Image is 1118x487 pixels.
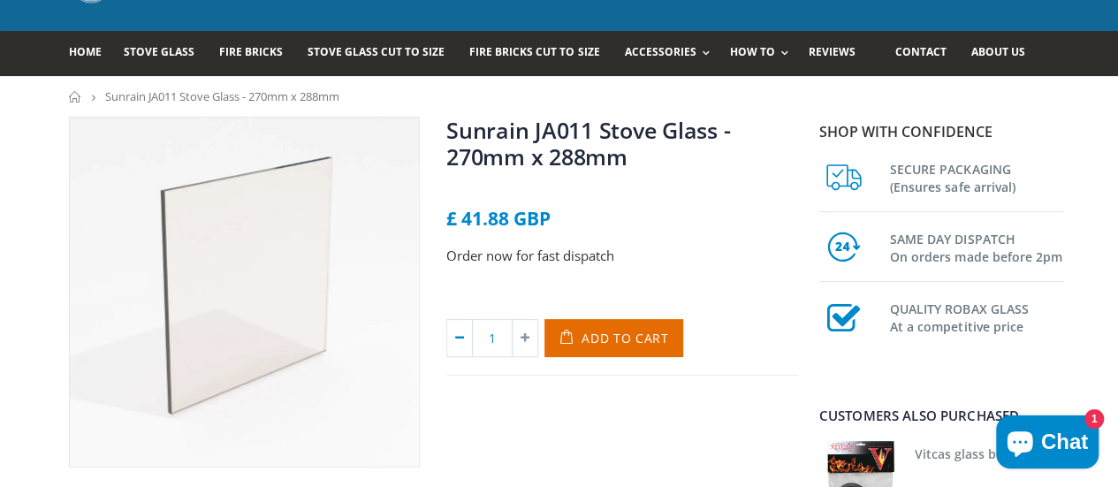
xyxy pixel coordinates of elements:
[819,409,1063,422] div: Customers also purchased...
[446,246,798,266] p: Order now for fast dispatch
[809,44,856,59] span: Reviews
[582,330,669,346] span: Add to Cart
[469,31,612,76] a: Fire Bricks Cut To Size
[890,227,1063,266] h3: SAME DAY DISPATCH On orders made before 2pm
[308,44,445,59] span: Stove Glass Cut To Size
[991,415,1104,473] inbox-online-store-chat: Shopify online store chat
[890,297,1063,336] h3: QUALITY ROBAX GLASS At a competitive price
[219,44,283,59] span: Fire Bricks
[730,44,775,59] span: How To
[894,31,959,76] a: Contact
[730,31,797,76] a: How To
[105,88,339,104] span: Sunrain JA011 Stove Glass - 270mm x 288mm
[544,319,683,357] button: Add to Cart
[308,31,458,76] a: Stove Glass Cut To Size
[219,31,296,76] a: Fire Bricks
[69,31,115,76] a: Home
[890,157,1063,196] h3: SECURE PACKAGING (Ensures safe arrival)
[624,31,718,76] a: Accessories
[124,44,194,59] span: Stove Glass
[446,206,551,231] span: £ 41.88 GBP
[469,44,599,59] span: Fire Bricks Cut To Size
[69,91,82,103] a: Home
[970,44,1024,59] span: About us
[69,44,102,59] span: Home
[819,121,1063,142] p: Shop with confidence
[124,31,208,76] a: Stove Glass
[809,31,869,76] a: Reviews
[446,115,730,171] a: Sunrain JA011 Stove Glass - 270mm x 288mm
[970,31,1038,76] a: About us
[70,118,420,468] img: squarestoveglass_6c81e2c8-c758-4526-9060-a9bc8e59aa9c_800x_crop_center.webp
[894,44,946,59] span: Contact
[624,44,696,59] span: Accessories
